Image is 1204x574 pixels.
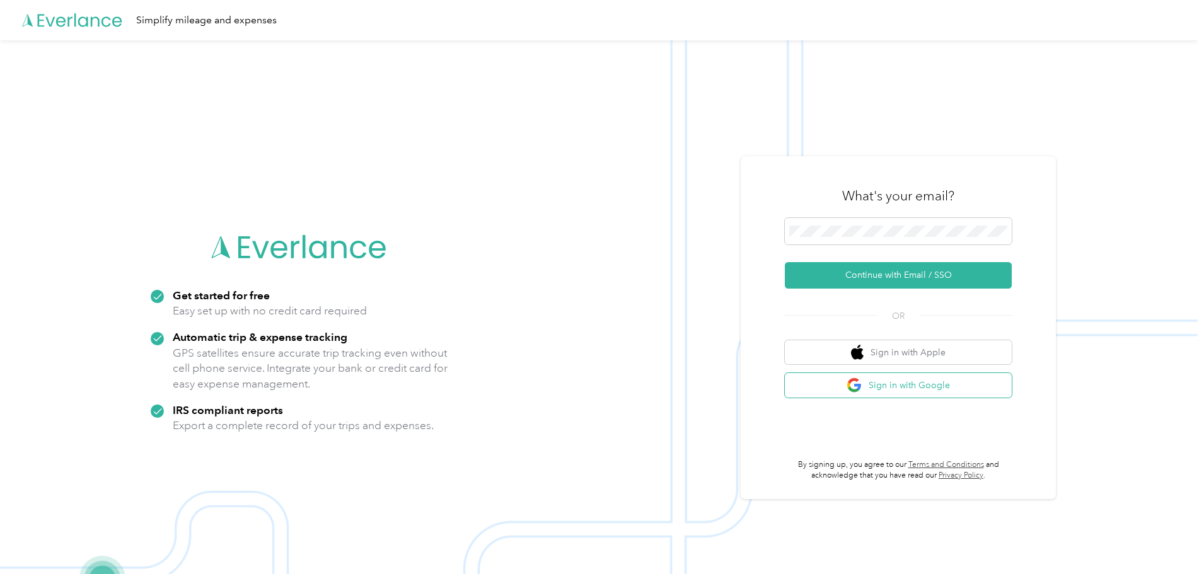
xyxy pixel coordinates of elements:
[842,187,954,205] h3: What's your email?
[785,373,1012,398] button: google logoSign in with Google
[173,403,283,416] strong: IRS compliant reports
[173,418,434,433] p: Export a complete record of your trips and expenses.
[785,340,1012,365] button: apple logoSign in with Apple
[785,459,1012,481] p: By signing up, you agree to our and acknowledge that you have read our .
[908,460,984,469] a: Terms and Conditions
[851,345,864,360] img: apple logo
[939,471,983,480] a: Privacy Policy
[785,262,1012,289] button: Continue with Email / SSO
[173,330,347,343] strong: Automatic trip & expense tracking
[173,345,448,392] p: GPS satellites ensure accurate trip tracking even without cell phone service. Integrate your bank...
[847,377,862,393] img: google logo
[136,13,277,28] div: Simplify mileage and expenses
[173,289,270,302] strong: Get started for free
[876,309,920,323] span: OR
[173,303,367,319] p: Easy set up with no credit card required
